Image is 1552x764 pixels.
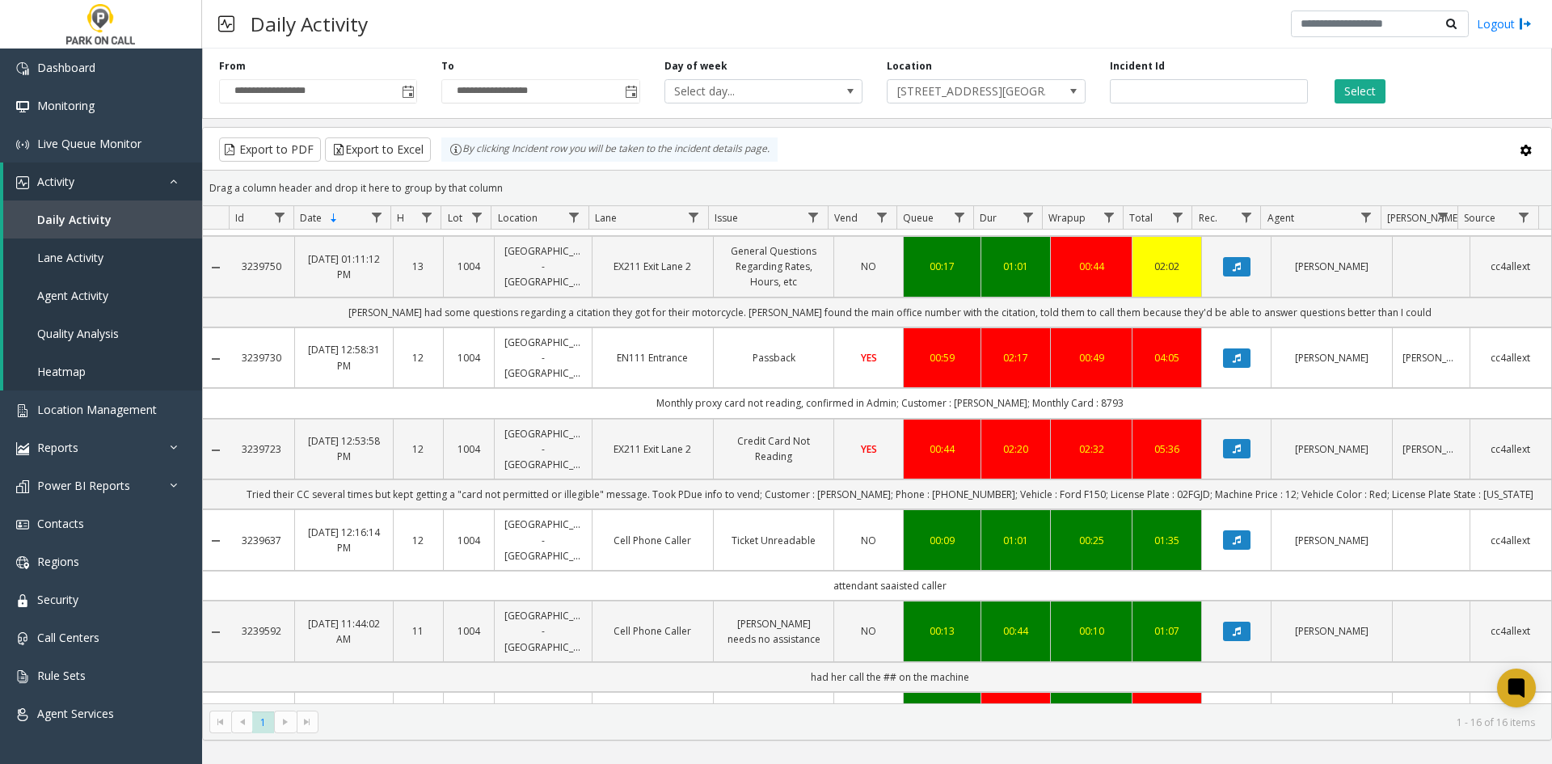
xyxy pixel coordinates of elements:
img: 'icon' [16,594,29,607]
img: 'icon' [16,518,29,531]
span: Queue [903,211,934,225]
td: Tried their CC several times but kept getting a "card not permitted or illegible" message. Took P... [229,479,1551,509]
span: Source [1464,211,1495,225]
a: 3239730 [238,350,285,365]
a: [PERSON_NAME] [1402,441,1460,457]
span: Page 1 [252,711,274,733]
label: Location [887,59,932,74]
a: 00:13 [913,623,971,639]
div: 00:44 [991,623,1040,639]
span: Quality Analysis [37,326,119,341]
span: Activity [37,174,74,189]
a: [DATE] 12:53:58 PM [305,433,382,464]
a: 04:05 [1142,350,1191,365]
a: 01:01 [991,533,1040,548]
a: EX211 Exit Lane 2 [602,441,703,457]
img: 'icon' [16,100,29,113]
a: cc4allext [1480,350,1541,365]
a: Dur Filter Menu [1017,206,1039,228]
span: Monitoring [37,98,95,113]
div: 02:17 [991,350,1040,365]
a: cc4allext [1480,441,1541,457]
td: Monthly proxy card not reading, confirmed in Admin; Customer : [PERSON_NAME]; Monthly Card : 8793 [229,388,1551,418]
div: Drag a column header and drop it here to group by that column [203,174,1551,202]
a: [DATE] 12:58:31 PM [305,342,382,373]
a: 00:44 [913,441,971,457]
span: NO [861,534,876,547]
a: cc4allext [1480,533,1541,548]
a: 11 [403,623,434,639]
a: [GEOGRAPHIC_DATA] - [GEOGRAPHIC_DATA] [504,243,582,290]
span: Lot [448,211,462,225]
a: 12 [403,533,434,548]
span: Agent Services [37,706,114,721]
span: NO [861,260,876,273]
span: Location [498,211,538,225]
a: [PERSON_NAME] [1281,533,1382,548]
label: From [219,59,246,74]
a: EN111 Entrance [602,350,703,365]
button: Export to PDF [219,137,321,162]
img: 'icon' [16,556,29,569]
a: Passback [723,350,824,365]
div: 00:49 [1061,350,1122,365]
a: Cell Phone Caller [602,533,703,548]
span: Call Centers [37,630,99,645]
a: Collapse Details [203,261,229,274]
kendo-pager-info: 1 - 16 of 16 items [328,715,1535,729]
span: Vend [834,211,858,225]
a: YES [844,350,893,365]
a: [GEOGRAPHIC_DATA] - [GEOGRAPHIC_DATA] [504,426,582,473]
a: 00:17 [913,259,971,274]
a: Lane Activity [3,238,202,276]
a: 3239592 [238,623,285,639]
a: Collapse Details [203,444,229,457]
a: Lane Filter Menu [683,206,705,228]
span: Issue [715,211,738,225]
span: YES [861,442,877,456]
label: To [441,59,454,74]
a: cc4allext [1480,259,1541,274]
a: EX211 Exit Lane 2 [602,259,703,274]
a: NO [844,623,893,639]
a: YES [844,441,893,457]
a: Agent Activity [3,276,202,314]
td: had her call the ## on the machine [229,662,1551,692]
span: Contacts [37,516,84,531]
span: Heatmap [37,364,86,379]
a: Collapse Details [203,626,229,639]
a: Activity [3,163,202,200]
a: Queue Filter Menu [948,206,970,228]
a: 05:36 [1142,441,1191,457]
span: Live Queue Monitor [37,136,141,151]
a: Parker Filter Menu [1432,206,1454,228]
label: Incident Id [1110,59,1165,74]
a: 01:07 [1142,623,1191,639]
a: H Filter Menu [415,206,437,228]
a: 00:44 [1061,259,1122,274]
img: 'icon' [16,62,29,75]
a: 3239637 [238,533,285,548]
span: [STREET_ADDRESS][GEOGRAPHIC_DATA] [888,80,1045,103]
span: Toggle popup [622,80,639,103]
a: 1004 [453,623,484,639]
span: Rule Sets [37,668,86,683]
span: Agent Activity [37,288,108,303]
a: [PERSON_NAME] [1281,259,1382,274]
span: Security [37,592,78,607]
span: Lane Activity [37,250,103,265]
a: Agent Filter Menu [1356,206,1377,228]
span: Daily Activity [37,212,112,227]
span: Total [1129,211,1153,225]
a: 00:59 [913,350,971,365]
span: Sortable [327,212,340,225]
a: [PERSON_NAME] [1281,623,1382,639]
img: 'icon' [16,176,29,189]
a: Heatmap [3,352,202,390]
a: NO [844,533,893,548]
a: Collapse Details [203,534,229,547]
a: Credit Card Not Reading [723,433,824,464]
a: 02:02 [1142,259,1191,274]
